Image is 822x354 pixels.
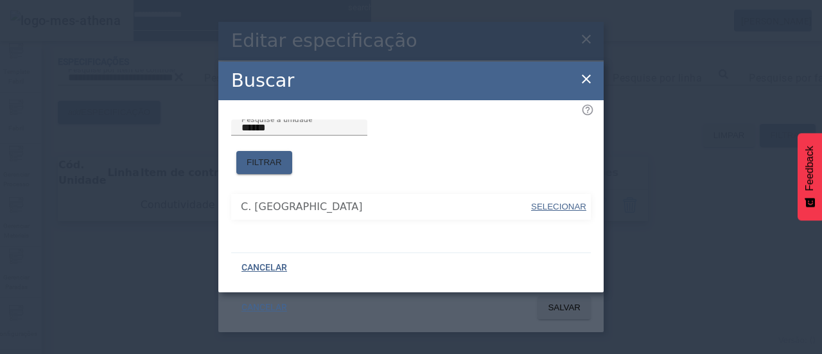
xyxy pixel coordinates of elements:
span: Feedback [804,146,816,191]
span: C. [GEOGRAPHIC_DATA] [241,199,530,215]
button: CANCELAR [231,256,297,279]
button: CANCELAR [231,296,297,319]
span: FILTRAR [247,156,282,169]
button: SELECIONAR [530,195,588,218]
button: Feedback - Mostrar pesquisa [798,133,822,220]
span: SALVAR [548,301,581,314]
mat-label: Pesquise a unidade [241,114,312,123]
button: SALVAR [538,296,591,319]
button: FILTRAR [236,151,292,174]
span: CANCELAR [241,261,287,274]
span: CANCELAR [241,301,287,314]
span: SELECIONAR [531,202,586,211]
